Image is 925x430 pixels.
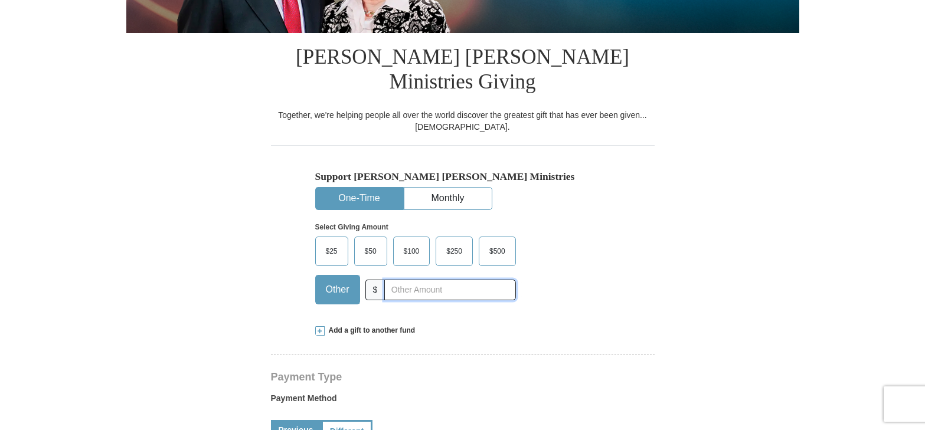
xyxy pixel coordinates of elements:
h1: [PERSON_NAME] [PERSON_NAME] Ministries Giving [271,33,655,109]
h5: Support [PERSON_NAME] [PERSON_NAME] Ministries [315,170,610,183]
span: $500 [483,242,511,260]
span: $ [365,280,385,300]
span: Add a gift to another fund [325,326,416,336]
span: $250 [440,242,468,260]
h4: Payment Type [271,372,655,382]
span: Other [320,281,355,298]
strong: Select Giving Amount [315,223,388,231]
span: $100 [398,242,426,260]
input: Other Amount [384,280,515,300]
span: $50 [359,242,383,260]
div: Together, we're helping people all over the world discover the greatest gift that has ever been g... [271,109,655,133]
label: Payment Method [271,392,655,410]
button: Monthly [404,188,492,209]
span: $25 [320,242,344,260]
button: One-Time [316,188,403,209]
